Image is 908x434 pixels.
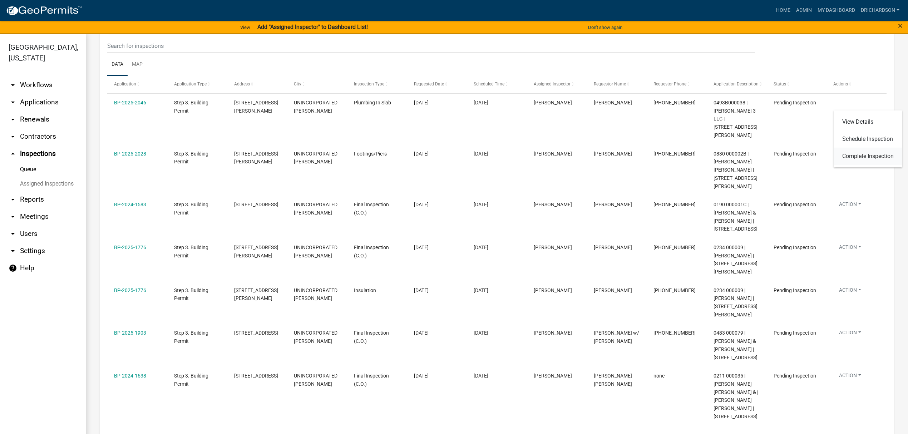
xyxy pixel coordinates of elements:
datatable-header-cell: Actions [826,76,887,93]
span: Application Type [174,82,207,87]
datatable-header-cell: Application [107,76,167,93]
span: 0234 000009 | Caleb Stanley | 979 Glover Rd [714,245,758,275]
i: arrow_drop_up [9,149,17,158]
span: 706-594-7424 [653,202,696,207]
input: Search for inspections [107,39,755,53]
datatable-header-cell: Requestor Name [587,76,647,93]
a: My Dashboard [815,4,858,17]
span: 0190 000001C | THOMPSON TANNER & MORGAN | 130 HOVI LN [714,202,758,232]
a: BP-2025-2028 [114,151,146,157]
span: Application [114,82,136,87]
span: Step 3. Building Permit [174,202,208,216]
button: Action [833,372,867,382]
span: 678-877-9826 [653,245,696,250]
span: UNINCORPORATED TROUP [294,373,337,387]
span: 334-748-0055 [653,330,696,336]
a: BP-2025-1903 [114,330,146,336]
i: arrow_drop_down [9,212,17,221]
datatable-header-cell: Requested Date [407,76,467,93]
button: Close [898,21,903,30]
span: 74 VALLEY RD [234,373,278,379]
a: Admin [793,4,815,17]
span: 0493B000038 | GE LAGRANGE 3 LLC | 1310 NEW FRANKLIN RD [714,100,758,138]
div: [DATE] [474,329,520,337]
span: Step 3. Building Permit [174,151,208,165]
a: drichardson [858,4,902,17]
span: 0483 000079 | NORRIS PAUL K & LOIS D NORRIS | 101 CANTERBURY DR [714,330,758,360]
span: Jordan Lee Mcghin [594,373,632,387]
span: Final Inspection (C.O.) [354,330,389,344]
span: Address [234,82,250,87]
span: 979 GLOVER RD [234,245,278,258]
datatable-header-cell: Requestor Phone [647,76,707,93]
span: 1310 NEW FRANKLIN RD [234,100,278,114]
a: BP-2025-1776 [114,245,146,250]
span: Pending Inspection [774,330,816,336]
span: Matthew w/ BC Stone [594,330,639,344]
span: Douglas Richardson [534,373,572,379]
a: BP-2025-1776 [114,287,146,293]
datatable-header-cell: Scheduled Time [467,76,527,93]
a: Schedule Inspection [834,130,902,148]
span: Step 3. Building Permit [174,330,208,344]
div: [DATE] [474,201,520,209]
a: Complete Inspection [834,148,902,165]
span: 0830 000002B | HENSLEY NATALIE MICHELLE | 1463 LIBERTY HILL RD [714,151,758,189]
span: Step 3. Building Permit [174,245,208,258]
strong: Add "Assigned Inspector" to Dashboard List! [257,24,368,30]
i: arrow_drop_down [9,115,17,124]
div: [DATE] [474,99,520,107]
span: Requested Date [414,82,444,87]
span: William Hensley [594,151,632,157]
i: arrow_drop_down [9,195,17,204]
div: [DATE] [474,372,520,380]
datatable-header-cell: Inspection Type [347,76,407,93]
i: arrow_drop_down [9,132,17,141]
datatable-header-cell: Application Type [167,76,227,93]
span: × [898,21,903,31]
span: 101 CANTERBURY DR [234,330,278,336]
button: Action [833,201,867,211]
div: [DATE] [474,286,520,295]
span: none [653,373,665,379]
span: Inspection Type [354,82,384,87]
span: Douglas Richardson [534,151,572,157]
span: Requestor Name [594,82,626,87]
span: 08/15/2025 [414,330,429,336]
button: Action [833,286,867,297]
i: arrow_drop_down [9,230,17,238]
i: arrow_drop_down [9,81,17,89]
span: UNINCORPORATED TROUP [294,245,337,258]
span: City [294,82,301,87]
span: Status [774,82,786,87]
a: Map [128,53,147,76]
span: 08/15/2025 [414,100,429,105]
span: Douglas Richardson [534,100,572,105]
span: Caleb Stanley [594,287,632,293]
span: Pending Inspection [774,287,816,293]
a: BP-2024-1583 [114,202,146,207]
span: UNINCORPORATED TROUP [294,100,337,114]
div: Action [834,110,902,168]
span: Pending Inspection [774,373,816,379]
div: [DATE] [474,243,520,252]
button: Action [833,99,867,109]
span: Final Inspection (C.O.) [354,202,389,216]
span: Step 3. Building Permit [174,373,208,387]
datatable-header-cell: City [287,76,347,93]
span: Pending Inspection [774,202,816,207]
span: 08/15/2025 [414,373,429,379]
span: 979 GLOVER RD [234,287,278,301]
span: Douglas Richardson [534,330,572,336]
a: View [237,21,253,33]
span: 08/15/2025 [414,245,429,250]
span: Pending Inspection [774,245,816,250]
span: Douglas Richardson [534,287,572,293]
a: Home [773,4,793,17]
span: Caleb Stanley [594,245,632,250]
span: Scheduled Time [474,82,504,87]
span: Footings/Piers [354,151,387,157]
span: Morgan Thompson [594,202,632,207]
span: UNINCORPORATED TROUP [294,151,337,165]
a: BP-2025-2046 [114,100,146,105]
